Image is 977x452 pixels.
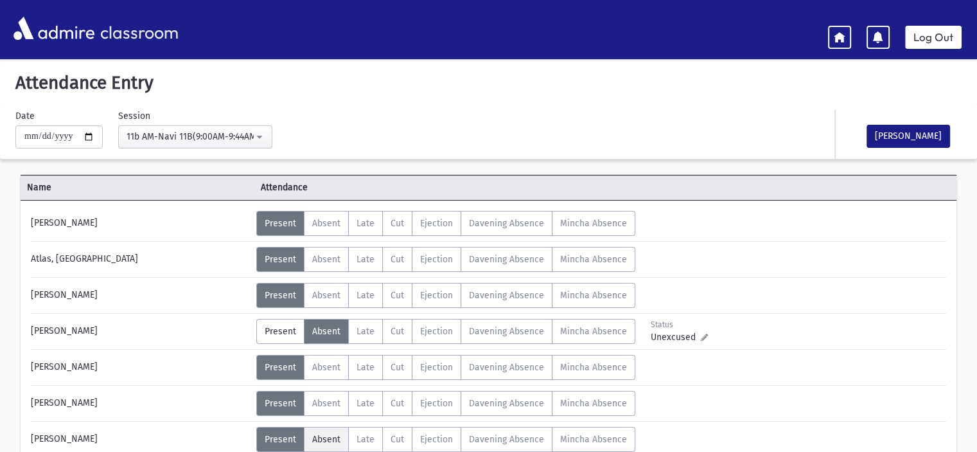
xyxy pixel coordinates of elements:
div: AttTypes [256,391,635,416]
span: Late [356,218,374,229]
div: AttTypes [256,283,635,308]
div: [PERSON_NAME] [24,427,256,452]
label: Date [15,109,35,123]
span: Ejection [420,362,453,373]
span: Ejection [420,218,453,229]
span: Ejection [420,290,453,301]
div: [PERSON_NAME] [24,283,256,308]
span: Cut [391,254,404,265]
span: Unexcused [651,330,701,344]
span: Present [265,254,296,265]
span: Ejection [420,254,453,265]
div: AttTypes [256,211,635,236]
span: Late [356,254,374,265]
h5: Attendance Entry [10,72,967,94]
span: Absent [312,434,340,445]
span: Davening Absence [469,290,544,301]
span: Late [356,398,374,409]
span: Cut [391,326,404,337]
div: [PERSON_NAME] [24,319,256,344]
span: Late [356,290,374,301]
div: [PERSON_NAME] [24,211,256,236]
span: Cut [391,290,404,301]
div: [PERSON_NAME] [24,391,256,416]
span: Cut [391,398,404,409]
span: Mincha Absence [560,362,627,373]
span: Absent [312,398,340,409]
a: Log Out [905,26,962,49]
span: Mincha Absence [560,398,627,409]
div: AttTypes [256,355,635,380]
div: AttTypes [256,247,635,272]
div: AttTypes [256,427,635,452]
img: AdmirePro [10,14,98,43]
span: Absent [312,254,340,265]
span: Present [265,218,296,229]
span: Late [356,326,374,337]
span: Davening Absence [469,362,544,373]
span: Mincha Absence [560,218,627,229]
span: Mincha Absence [560,326,627,337]
button: [PERSON_NAME] [867,125,950,148]
div: 11b AM-Navi 11B(9:00AM-9:44AM) [127,130,254,143]
span: Cut [391,434,404,445]
span: Davening Absence [469,218,544,229]
span: Mincha Absence [560,434,627,445]
span: Present [265,362,296,373]
div: [PERSON_NAME] [24,355,256,380]
div: AttTypes [256,319,635,344]
div: Atlas, [GEOGRAPHIC_DATA] [24,247,256,272]
span: Late [356,362,374,373]
span: Present [265,398,296,409]
div: Status [651,319,708,330]
span: Late [356,434,374,445]
span: classroom [98,12,179,46]
span: Mincha Absence [560,254,627,265]
label: Session [118,109,150,123]
span: Attendance [254,181,488,194]
span: Absent [312,290,340,301]
span: Cut [391,362,404,373]
span: Present [265,434,296,445]
span: Absent [312,326,340,337]
span: Davening Absence [469,254,544,265]
span: Absent [312,218,340,229]
span: Davening Absence [469,326,544,337]
span: Cut [391,218,404,229]
span: Ejection [420,326,453,337]
span: Mincha Absence [560,290,627,301]
span: Absent [312,362,340,373]
button: 11b AM-Navi 11B(9:00AM-9:44AM) [118,125,272,149]
span: Present [265,326,296,337]
span: Present [265,290,296,301]
span: Name [21,181,254,194]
